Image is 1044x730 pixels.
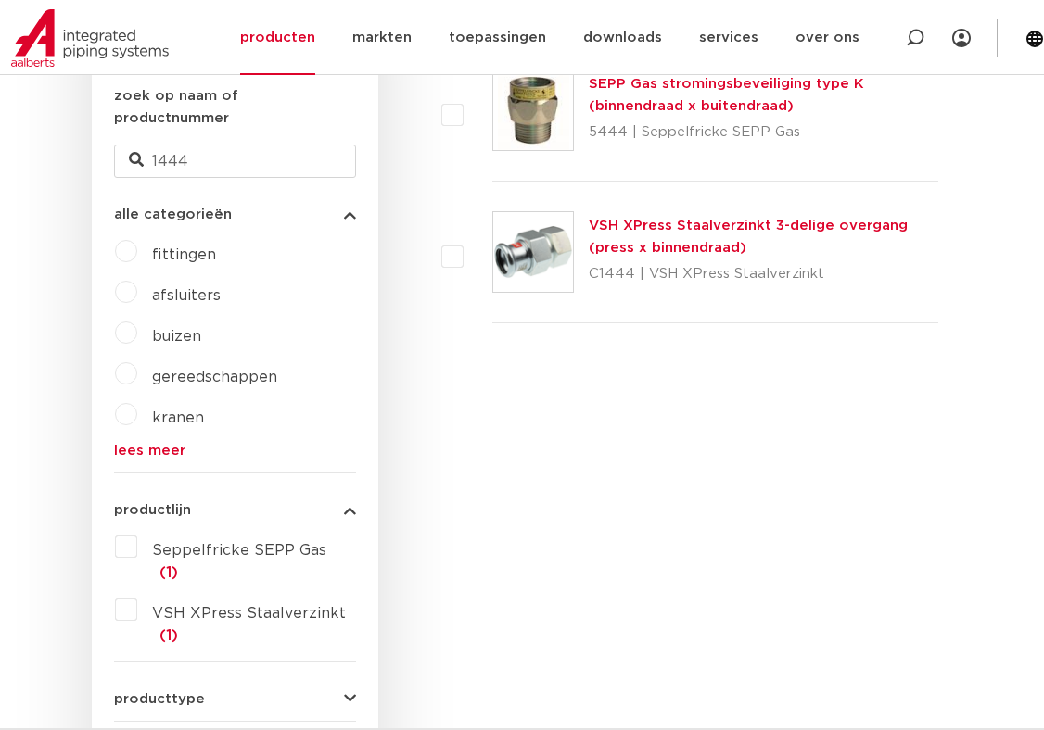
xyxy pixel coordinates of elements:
a: buizen [152,329,201,344]
p: C1444 | VSH XPress Staalverzinkt [589,259,938,289]
a: SEPP Gas stromingsbeveiliging type K (binnendraad x buitendraad) [589,77,864,113]
span: alle categorieën [114,208,232,221]
span: Seppelfricke SEPP Gas [152,543,326,558]
span: (1) [159,628,178,643]
span: producttype [114,692,205,706]
span: productlijn [114,503,191,517]
span: (1) [159,565,178,580]
img: Thumbnail for SEPP Gas stromingsbeveiliging type K (binnendraad x buitendraad) [493,70,573,150]
p: 5444 | Seppelfricke SEPP Gas [589,118,938,147]
label: zoek op naam of productnummer [114,85,356,130]
a: lees meer [114,444,356,458]
a: kranen [152,410,204,425]
a: afsluiters [152,288,221,303]
input: zoeken [114,145,356,178]
a: fittingen [152,247,216,262]
a: VSH XPress Staalverzinkt 3-delige overgang (press x binnendraad) [589,219,908,255]
button: productlijn [114,503,356,517]
img: Thumbnail for VSH XPress Staalverzinkt 3-delige overgang (press x binnendraad) [493,212,573,292]
a: gereedschappen [152,370,277,384]
button: producttype [114,692,356,706]
button: alle categorieën [114,208,356,221]
span: VSH XPress Staalverzinkt [152,606,346,621]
